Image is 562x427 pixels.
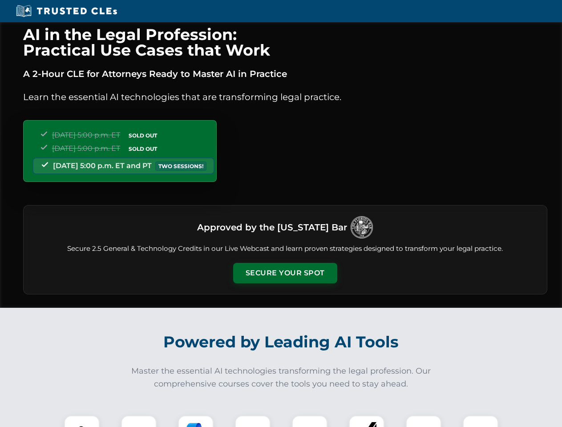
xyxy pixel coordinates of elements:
span: SOLD OUT [125,144,160,153]
img: Logo [351,216,373,238]
p: Secure 2.5 General & Technology Credits in our Live Webcast and learn proven strategies designed ... [34,244,536,254]
h3: Approved by the [US_STATE] Bar [197,219,347,235]
span: [DATE] 5:00 p.m. ET [52,131,120,139]
button: Secure Your Spot [233,263,337,283]
p: A 2-Hour CLE for Attorneys Ready to Master AI in Practice [23,67,547,81]
h1: AI in the Legal Profession: Practical Use Cases that Work [23,27,547,58]
p: Learn the essential AI technologies that are transforming legal practice. [23,90,547,104]
span: SOLD OUT [125,131,160,140]
span: [DATE] 5:00 p.m. ET [52,144,120,153]
h2: Powered by Leading AI Tools [35,326,528,358]
img: Trusted CLEs [13,4,120,18]
p: Master the essential AI technologies transforming the legal profession. Our comprehensive courses... [125,365,437,391]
